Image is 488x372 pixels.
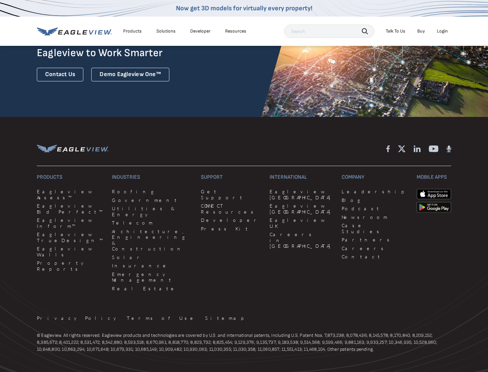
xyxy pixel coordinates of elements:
[270,189,334,200] a: Eagleview [GEOGRAPHIC_DATA]
[112,174,193,181] h3: Industries
[37,246,104,257] a: Eagleview Walls
[112,286,193,292] a: Real Estate
[342,206,409,212] a: Podcast
[342,254,409,260] a: Contact
[112,229,193,252] a: Architecture, Engineering & Construction
[342,245,409,251] a: Careers
[205,315,248,321] a: Sitemap
[37,203,104,215] a: Eagleview Bid Perfect™
[342,197,409,203] a: Blog
[417,174,451,181] h3: Mobile Apps
[342,223,409,234] a: Case Studies
[112,220,193,226] a: Telecom
[417,28,425,34] a: Buy
[270,232,334,249] a: Careers in [GEOGRAPHIC_DATA]
[176,4,312,12] a: Now get 3D models for virtually every property!
[37,174,104,181] h3: Products
[417,189,451,199] img: apple-app-store.png
[201,189,262,200] a: Get Support
[190,28,210,34] a: Developer
[201,174,262,181] h3: Support
[37,232,104,243] a: Eagleview TrueDesign™
[342,174,409,181] h3: Company
[270,203,334,215] a: Eagleview [GEOGRAPHIC_DATA]
[342,189,409,195] a: Leadership
[37,217,104,229] a: Eagleview Inform™
[284,25,374,38] input: Search
[112,206,193,217] a: Utilities & Energy
[127,315,197,321] a: Terms of Use
[37,189,104,200] a: Eagleview Assess™
[112,197,193,203] a: Government
[201,217,262,223] a: Developer
[156,28,176,34] div: Solutions
[201,226,262,232] a: Press Kit
[201,203,262,215] a: CONNECT Resources
[37,260,104,272] a: Property Reports
[112,271,193,283] a: Emergency Management
[123,28,142,34] div: Products
[270,174,334,181] h3: International
[437,28,448,34] div: Login
[37,68,83,81] a: Contact Us
[342,237,409,243] a: Partners
[342,214,409,220] a: Newsroom
[386,28,405,34] div: Talk To Us
[37,33,207,60] h2: Join Thousands of Companies Using Eagleview to Work Smarter
[37,315,119,321] a: Privacy Policy
[91,68,169,81] div: Demo Eagleview One™
[417,202,451,213] img: google-play-store_b9643a.png
[112,189,193,195] a: Roofing
[112,254,193,260] a: Solar
[37,332,451,353] p: © Eagleview. All rights reserved. Eagleview products and technologies are covered by U.S. and int...
[270,217,334,229] a: Eagleview UK
[112,263,193,269] a: Insurance
[225,28,246,34] div: Resources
